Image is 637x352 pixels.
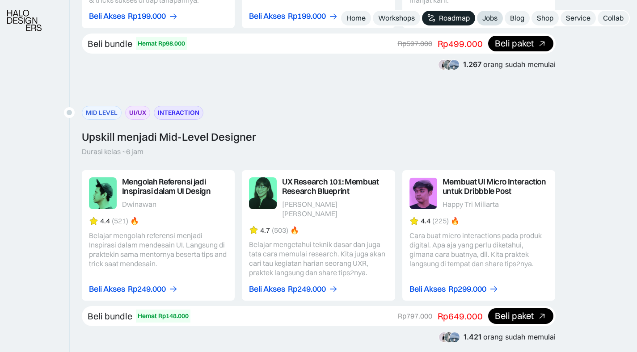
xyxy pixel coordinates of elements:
[598,11,629,25] a: Collab
[89,12,178,21] a: Beli AksesRp199.000
[88,310,132,322] div: Beli bundle
[89,285,125,294] div: Beli Akses
[463,60,481,69] span: 1.267
[409,285,498,294] a: Beli AksesRp299.000
[288,285,326,294] div: Rp249.000
[129,108,146,117] div: UI/UX
[138,39,185,48] div: Hemat Rp98.000
[422,11,475,25] a: Roadmap
[378,13,415,23] div: Workshops
[464,333,556,341] div: orang sudah memulai
[448,285,486,294] div: Rp299.000
[561,11,596,25] a: Service
[89,285,178,294] a: Beli AksesRp249.000
[409,285,446,294] div: Beli Akses
[158,108,199,117] div: INTERACTION
[510,13,524,23] div: Blog
[477,11,503,25] a: Jobs
[346,13,366,23] div: Home
[505,11,530,25] a: Blog
[128,285,166,294] div: Rp249.000
[495,39,534,48] div: Beli paket
[373,11,420,25] a: Workshops
[88,38,132,50] div: Beli bundle
[438,38,483,50] div: Rp499.000
[495,311,534,321] div: Beli paket
[537,13,553,23] div: Shop
[288,12,326,21] div: Rp199.000
[464,332,481,341] span: 1.421
[82,34,556,54] a: Beli bundleHemat Rp98.000Rp597.000Rp499.000Beli paket
[82,306,556,326] a: Beli bundleHemat Rp148.000Rp797.000Rp649.000Beli paket
[341,11,371,25] a: Home
[439,13,470,23] div: Roadmap
[249,12,338,21] a: Beli AksesRp199.000
[532,11,559,25] a: Shop
[249,285,338,294] a: Beli AksesRp249.000
[482,13,498,23] div: Jobs
[463,60,556,69] div: orang sudah memulai
[82,147,143,156] div: Durasi kelas ~6 jam
[89,12,125,21] div: Beli Akses
[249,12,285,21] div: Beli Akses
[438,310,483,322] div: Rp649.000
[566,13,591,23] div: Service
[138,311,189,321] div: Hemat Rp148.000
[398,39,432,48] div: Rp597.000
[86,108,118,117] div: MID LEVEL
[603,13,624,23] div: Collab
[398,311,432,321] div: Rp797.000
[249,285,285,294] div: Beli Akses
[128,12,166,21] div: Rp199.000
[82,130,256,143] div: Upskill menjadi Mid-Level Designer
